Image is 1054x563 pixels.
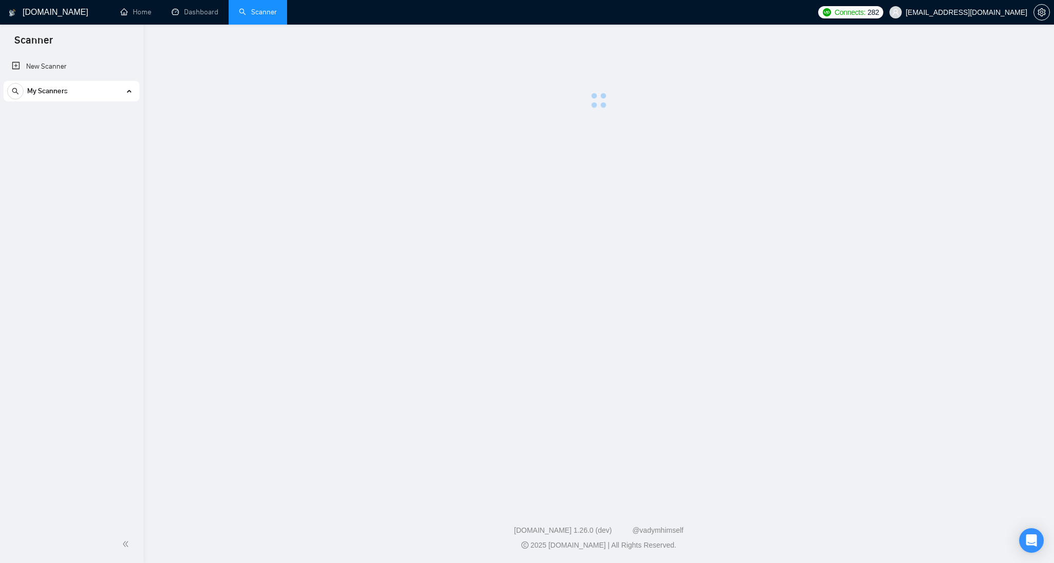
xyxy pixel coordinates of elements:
button: setting [1033,4,1050,20]
img: logo [9,5,16,21]
a: searchScanner [239,8,277,16]
li: New Scanner [4,56,139,77]
img: upwork-logo.png [823,8,831,16]
button: search [7,83,24,99]
span: 282 [867,7,879,18]
span: setting [1034,8,1049,16]
div: Open Intercom Messenger [1019,528,1044,553]
a: [DOMAIN_NAME] 1.26.0 (dev) [514,526,612,534]
span: search [8,88,23,95]
span: double-left [122,539,132,549]
span: My Scanners [27,81,68,101]
a: homeHome [120,8,151,16]
li: My Scanners [4,81,139,106]
a: setting [1033,8,1050,16]
a: New Scanner [12,56,131,77]
span: Connects: [835,7,865,18]
div: 2025 [DOMAIN_NAME] | All Rights Reserved. [152,540,1046,551]
a: dashboardDashboard [172,8,218,16]
span: copyright [521,541,529,549]
span: user [892,9,899,16]
a: @vadymhimself [632,526,683,534]
span: Scanner [6,33,61,54]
